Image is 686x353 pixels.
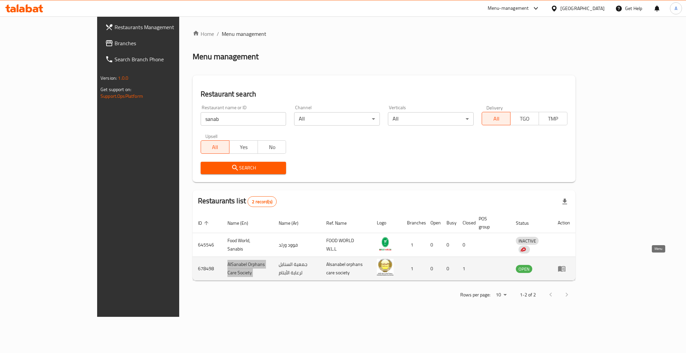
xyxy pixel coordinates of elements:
span: A [675,5,677,12]
p: Rows per page: [460,291,490,299]
span: Name (Ar) [279,219,307,227]
button: Yes [229,140,258,154]
div: Menu-management [488,4,529,12]
a: Support.OpsPlatform [100,92,143,100]
img: Food World, Sanabis [377,235,394,252]
th: Branches [402,213,425,233]
a: Branches [100,35,212,51]
img: delivery hero logo [520,246,526,253]
button: All [201,140,229,154]
div: Total records count [248,196,277,207]
button: TGO [510,112,539,125]
input: Search for restaurant name or ID.. [201,112,286,126]
label: Upsell [205,134,218,138]
h2: Restaurant search [201,89,567,99]
td: 1 [402,233,425,257]
span: Branches [115,39,206,47]
span: Name (En) [227,219,257,227]
td: فوود ورلد [273,233,321,257]
td: 1 [457,257,473,281]
span: OPEN [516,265,532,273]
span: Version: [100,74,117,82]
button: No [258,140,286,154]
span: All [204,142,227,152]
span: No [261,142,284,152]
span: ID [198,219,211,227]
td: 1 [402,257,425,281]
span: Get support on: [100,85,131,94]
span: Ref. Name [326,219,355,227]
button: Search [201,162,286,174]
img: AlSanabel Orphans Care Society [377,259,394,276]
h2: Menu management [193,51,259,62]
div: Rows per page: [493,290,509,300]
span: INACTIVE [516,237,539,245]
div: All [388,112,474,126]
td: 0 [441,257,457,281]
button: TMP [539,112,567,125]
td: Alsanabel orphans care society [321,257,371,281]
div: All [294,112,380,126]
table: enhanced table [193,213,575,281]
a: Restaurants Management [100,19,212,35]
th: Action [552,213,575,233]
span: Search [206,164,281,172]
span: Restaurants Management [115,23,206,31]
th: Open [425,213,441,233]
th: Busy [441,213,457,233]
a: Search Branch Phone [100,51,212,67]
td: 0 [425,257,441,281]
label: Delivery [486,105,503,110]
span: Status [516,219,538,227]
span: All [485,114,508,124]
th: Closed [457,213,473,233]
span: Yes [232,142,255,152]
td: FOOD WORLD W.L.L [321,233,371,257]
nav: breadcrumb [193,30,575,38]
p: 1-2 of 2 [520,291,536,299]
td: Food World, Sanabis [222,233,273,257]
div: Export file [557,194,573,210]
li: / [217,30,219,38]
th: Logo [371,213,402,233]
td: 0 [425,233,441,257]
span: 2 record(s) [248,199,276,205]
span: POS group [479,215,502,231]
td: جمعية السنابل لرعاية الأيتام [273,257,321,281]
td: 0 [457,233,473,257]
span: Search Branch Phone [115,55,206,63]
span: TMP [542,114,565,124]
span: TGO [513,114,536,124]
td: 0 [441,233,457,257]
div: [GEOGRAPHIC_DATA] [560,5,605,12]
span: 1.0.0 [118,74,128,82]
div: Indicates that the vendor menu management has been moved to DH Catalog service [519,245,530,254]
h2: Restaurants list [198,196,277,207]
td: AlSanabel Orphans Care Society [222,257,273,281]
button: All [482,112,510,125]
span: Menu management [222,30,266,38]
